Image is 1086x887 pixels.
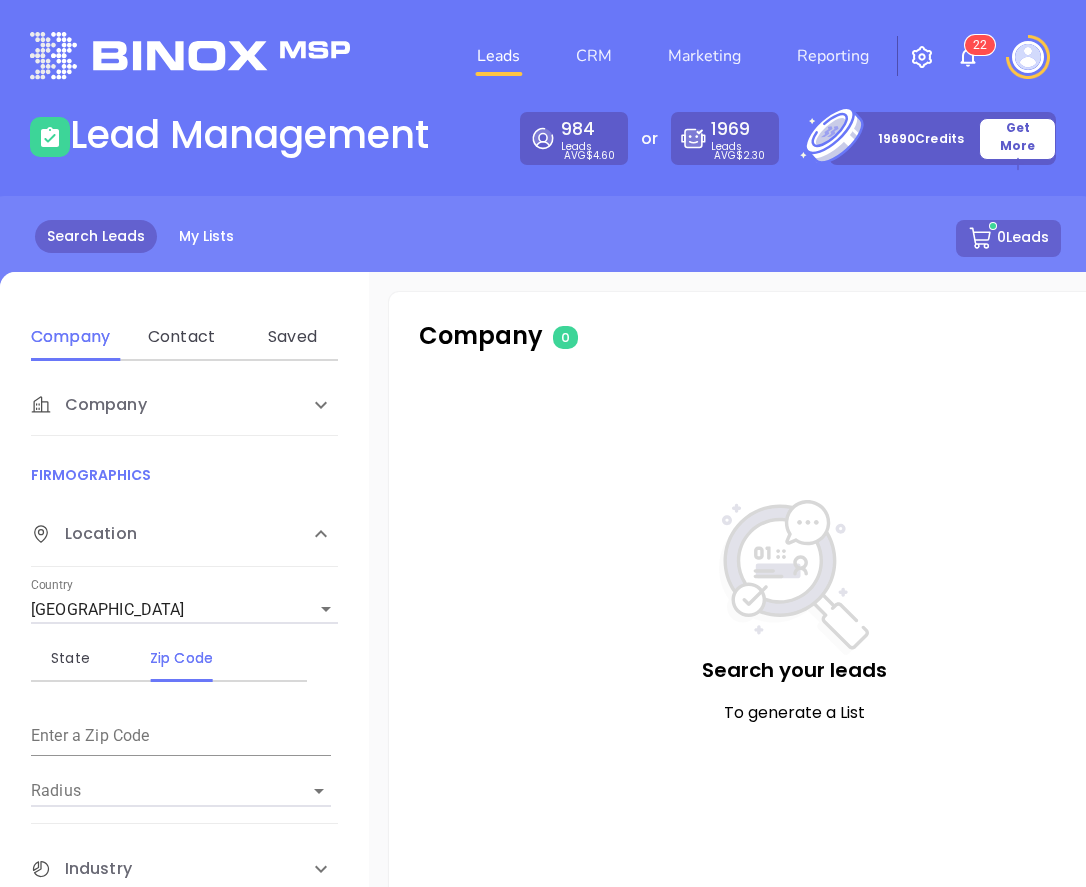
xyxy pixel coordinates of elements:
img: iconNotification [956,45,980,69]
span: 2 [973,38,980,52]
a: Search Leads [35,220,157,253]
span: Industry [31,857,132,881]
a: Reporting [789,36,877,76]
p: Leads [561,117,618,151]
label: Country [31,579,73,591]
span: $4.60 [586,148,615,163]
a: CRM [568,36,620,76]
span: 984 [561,117,595,141]
p: AVG [714,151,765,160]
div: Company [31,376,338,436]
button: Get More [979,118,1056,160]
a: My Lists [167,220,246,253]
img: user [1012,41,1044,73]
h1: Lead Management [70,112,429,158]
img: iconSetting [910,45,934,69]
div: Zip Code [142,646,221,670]
p: or [641,127,658,151]
p: 19690 Credits [878,129,964,149]
p: FIRMOGRAPHICS [31,464,338,486]
span: Company [31,393,147,417]
a: Marketing [660,36,749,76]
span: $2.30 [736,148,765,163]
span: Location [31,522,137,546]
div: Location [31,502,338,567]
div: Company [31,325,110,349]
sup: 22 [965,35,995,55]
p: Company [419,318,794,354]
div: Saved [253,325,332,349]
span: 1969 [711,117,750,141]
a: Leads [469,36,528,76]
p: Leads [711,117,769,151]
div: State [31,646,110,670]
p: AVG [564,151,615,160]
span: 0 [553,326,578,349]
button: Open [305,777,333,805]
div: Contact [142,325,221,349]
img: logo [30,32,350,79]
span: 2 [980,38,987,52]
img: NoSearch [719,500,869,655]
div: [GEOGRAPHIC_DATA] [31,594,338,626]
button: 0Leads [956,220,1061,257]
